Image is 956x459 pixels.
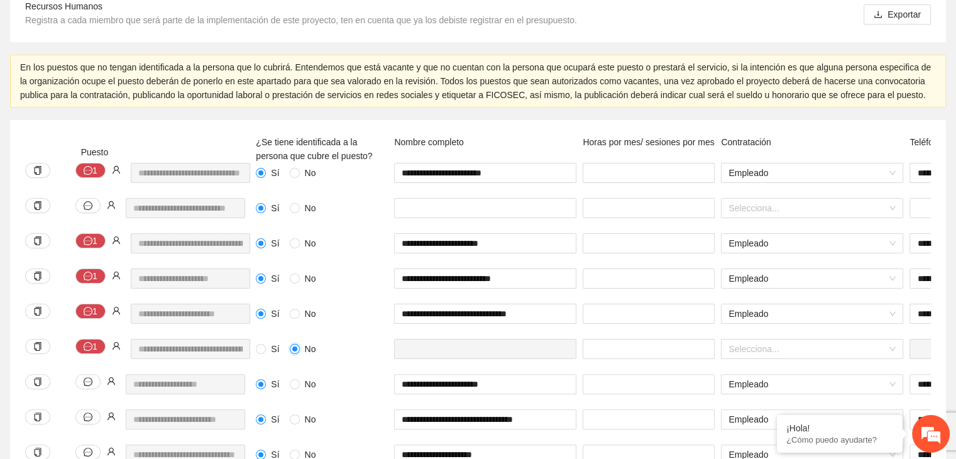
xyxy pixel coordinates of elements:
span: copy [33,412,42,421]
button: downloadExportar [864,4,931,25]
span: message [84,448,92,456]
span: No [300,342,321,356]
span: Nombre completo [394,137,464,147]
span: No [300,272,321,285]
span: Empleado [728,375,896,394]
span: copy [33,201,42,210]
button: message1 [75,339,106,354]
span: copy [33,307,42,316]
button: message [75,198,101,213]
span: Empleado [728,410,896,429]
textarea: Escriba su mensaje y pulse “Intro” [6,317,239,361]
span: user [112,271,121,280]
button: copy [25,374,50,389]
button: copy [25,409,50,424]
span: Registra a cada miembro que será parte de la implementación de este proyecto, ten en cuenta que y... [25,15,577,25]
span: Horas por mes/ sesiones por mes [583,137,714,147]
span: No [300,236,321,250]
span: user [107,412,116,421]
span: Sí [266,412,284,426]
span: Sí [266,307,284,321]
span: Puesto [81,147,109,157]
span: Sí [266,201,284,215]
span: Sí [266,342,284,356]
span: No [300,307,321,321]
span: user [107,447,116,456]
span: No [300,166,321,180]
span: Empleado [728,163,896,182]
span: Empleado [728,269,896,288]
p: ¿Cómo puedo ayudarte? [786,435,893,445]
span: Teléfono [909,137,943,147]
button: copy [25,339,50,354]
button: message1 [75,233,106,248]
span: No [300,412,321,426]
button: message [75,374,101,389]
span: copy [33,448,42,456]
span: Exportar [887,8,921,21]
button: copy [25,233,50,248]
button: message1 [75,268,106,284]
button: copy [25,163,50,178]
span: Recursos Humanos [25,1,102,11]
span: user [112,236,121,245]
span: Sí [266,272,284,285]
button: message1 [75,304,106,319]
button: copy [25,304,50,319]
div: En los puestos que no tengan identificada a la persona que lo cubrirá. Entendemos que está vacant... [20,60,936,102]
span: message [84,236,92,246]
span: copy [33,166,42,175]
span: user [112,306,121,315]
span: user [112,341,121,350]
button: copy [25,268,50,284]
button: message1 [75,163,106,178]
span: Sí [266,377,284,391]
span: Empleado [728,234,896,253]
span: copy [33,272,42,280]
span: ¿Se tiene identificada a la persona que cubre el puesto? [256,137,372,161]
span: Contratación [721,137,771,147]
button: message [75,409,101,424]
span: download [874,10,882,20]
span: message [84,166,92,176]
span: No [300,377,321,391]
div: Minimizar ventana de chat en vivo [206,6,236,36]
span: copy [33,236,42,245]
span: message [84,377,92,386]
span: Sí [266,236,284,250]
span: user [107,377,116,385]
span: copy [33,342,42,351]
span: message [84,412,92,421]
span: Empleado [728,304,896,323]
span: message [84,201,92,210]
div: Chatee con nosotros ahora [65,64,211,80]
button: copy [25,198,50,213]
span: message [84,272,92,282]
div: ¡Hola! [786,423,893,433]
span: user [112,165,121,174]
span: No [300,201,321,215]
span: user [107,201,116,209]
span: copy [33,377,42,386]
span: message [84,307,92,317]
span: Estamos en línea. [73,155,173,282]
span: Sí [266,166,284,180]
span: message [84,342,92,352]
